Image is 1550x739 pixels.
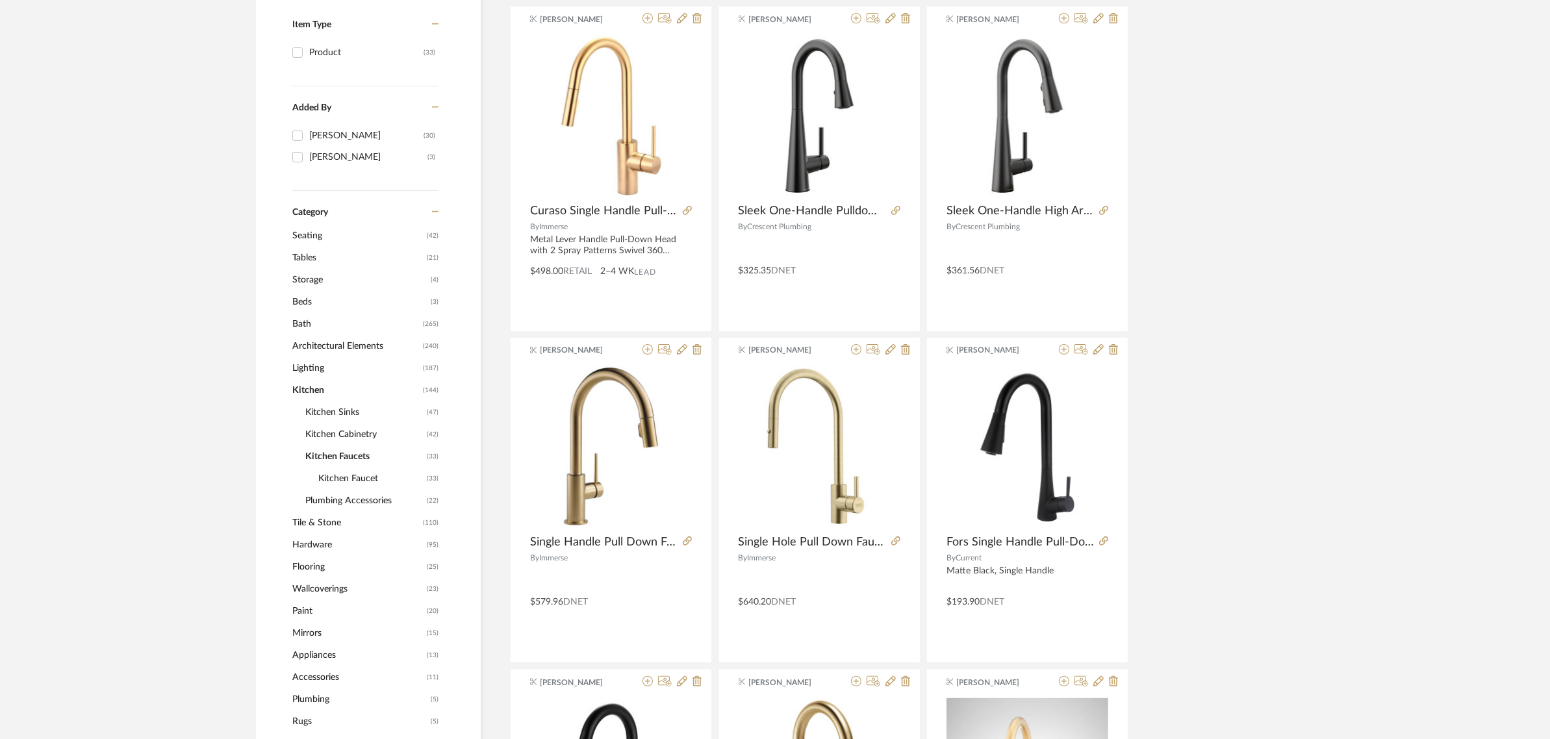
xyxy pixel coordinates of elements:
div: Product [309,42,424,63]
span: (15) [427,623,438,644]
span: Immerse [539,554,568,562]
span: (5) [431,689,438,710]
span: Retail [563,267,592,276]
img: Sleek One-Handle High Arc Pulldown Kitchen Faucet [947,35,1108,197]
span: Plumbing Accessories [305,490,424,512]
span: (240) [423,336,438,357]
span: Architectural Elements [292,335,420,357]
span: Accessories [292,666,424,688]
img: Curaso Single Handle Pull-Down Kitchen Faucet [530,35,692,197]
span: Hardware [292,534,424,556]
span: (11) [427,667,438,688]
span: [PERSON_NAME] [957,677,1039,688]
span: $325.35 [739,266,772,275]
span: Storage [292,269,427,291]
span: $193.90 [947,597,980,607]
span: (110) [423,512,438,533]
span: (3) [431,292,438,312]
span: Rugs [292,710,427,733]
span: Kitchen Cabinetry [305,423,424,445]
span: Lighting [292,357,420,379]
span: Added By [292,103,331,112]
span: Wallcoverings [292,578,424,600]
span: Immerse [539,223,568,231]
span: Beds [292,291,427,313]
span: (23) [427,579,438,599]
span: By [947,223,956,231]
div: Matte Black, Single Handle [947,566,1108,588]
span: [PERSON_NAME] [540,14,622,25]
span: Seating [292,225,424,247]
span: Kitchen Sinks [305,401,424,423]
span: 2–4 WK [600,265,634,279]
span: (187) [423,358,438,379]
span: [PERSON_NAME] [748,344,830,356]
span: [PERSON_NAME] [957,14,1039,25]
span: Lead [634,268,656,277]
span: (21) [427,247,438,268]
span: (13) [427,645,438,666]
span: Crescent Plumbing [748,223,812,231]
span: Crescent Plumbing [956,223,1020,231]
span: $640.20 [739,597,772,607]
span: (265) [423,314,438,334]
span: $361.56 [947,266,980,275]
span: [PERSON_NAME] [540,344,622,356]
div: [PERSON_NAME] [309,125,424,146]
span: Single Handle Pull Down Faucet [530,535,678,549]
span: By [947,554,956,562]
span: Appliances [292,644,424,666]
span: (144) [423,380,438,401]
span: Single Hole Pull Down Faucet [739,535,886,549]
span: (42) [427,424,438,445]
span: (20) [427,601,438,621]
span: Kitchen Faucet [318,468,424,490]
img: Single Hole Pull Down Faucet [739,366,900,527]
span: DNET [980,597,1004,607]
span: Sleek One-Handle Pulldown Bar Faucet [739,204,886,218]
span: (95) [427,534,438,555]
span: By [739,223,748,231]
span: Tables [292,247,424,269]
span: By [530,554,539,562]
span: (33) [427,446,438,467]
span: (22) [427,490,438,511]
span: $579.96 [530,597,563,607]
span: Bath [292,313,420,335]
span: Kitchen [292,379,420,401]
span: Paint [292,600,424,622]
div: (30) [424,125,435,146]
div: (33) [424,42,435,63]
span: Current [956,554,982,562]
span: (33) [427,468,438,489]
span: DNET [772,266,796,275]
span: (47) [427,402,438,423]
span: By [530,223,539,231]
span: DNET [980,266,1004,275]
span: Fors Single Handle Pull-Down Kitchen Faucet [947,535,1094,549]
div: Metal Lever Handle Pull-Down Head with 2 Spray Patterns Swivel 360 Degree With Quick Connect Spra... [530,234,692,257]
span: By [739,554,748,562]
span: [PERSON_NAME] [748,14,830,25]
span: [PERSON_NAME] [540,677,622,688]
span: Curaso Single Handle Pull-Down Kitchen Faucet [530,204,678,218]
img: Sleek One-Handle Pulldown Bar Faucet [739,35,900,197]
div: (3) [427,147,435,168]
img: Single Handle Pull Down Faucet [530,366,692,527]
span: DNET [772,597,796,607]
div: [PERSON_NAME] [309,147,427,168]
span: (5) [431,711,438,732]
span: Tile & Stone [292,512,420,534]
span: DNET [563,597,588,607]
span: (42) [427,225,438,246]
span: Category [292,207,328,218]
span: Immerse [748,554,776,562]
span: Flooring [292,556,424,578]
span: [PERSON_NAME] [748,677,830,688]
span: (4) [431,269,438,290]
span: (25) [427,557,438,577]
img: Fors Single Handle Pull-Down Kitchen Faucet [947,366,1108,527]
span: Item Type [292,20,331,29]
span: $498.00 [530,267,563,276]
span: Sleek One-Handle High Arc Pulldown Kitchen Faucet [947,204,1094,218]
